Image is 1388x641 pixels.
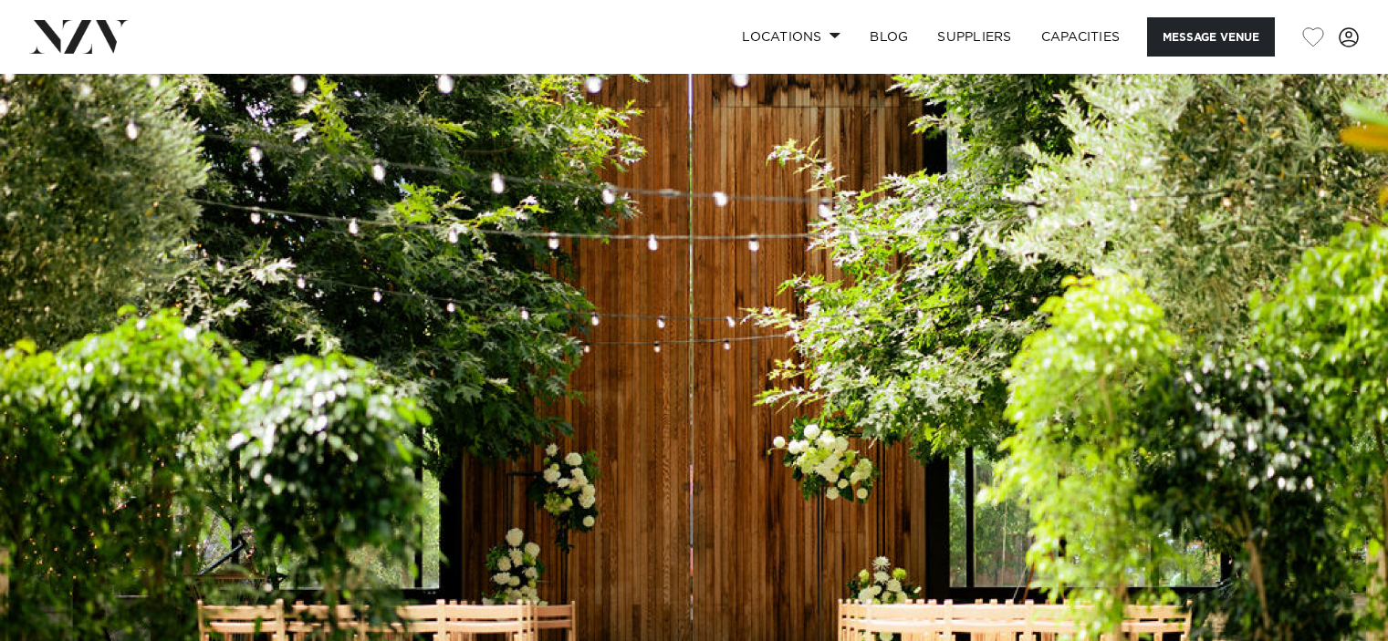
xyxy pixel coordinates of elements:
a: BLOG [855,17,923,57]
a: SUPPLIERS [923,17,1026,57]
img: nzv-logo.png [29,20,129,53]
button: Message Venue [1147,17,1275,57]
a: Locations [727,17,855,57]
a: Capacities [1027,17,1135,57]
